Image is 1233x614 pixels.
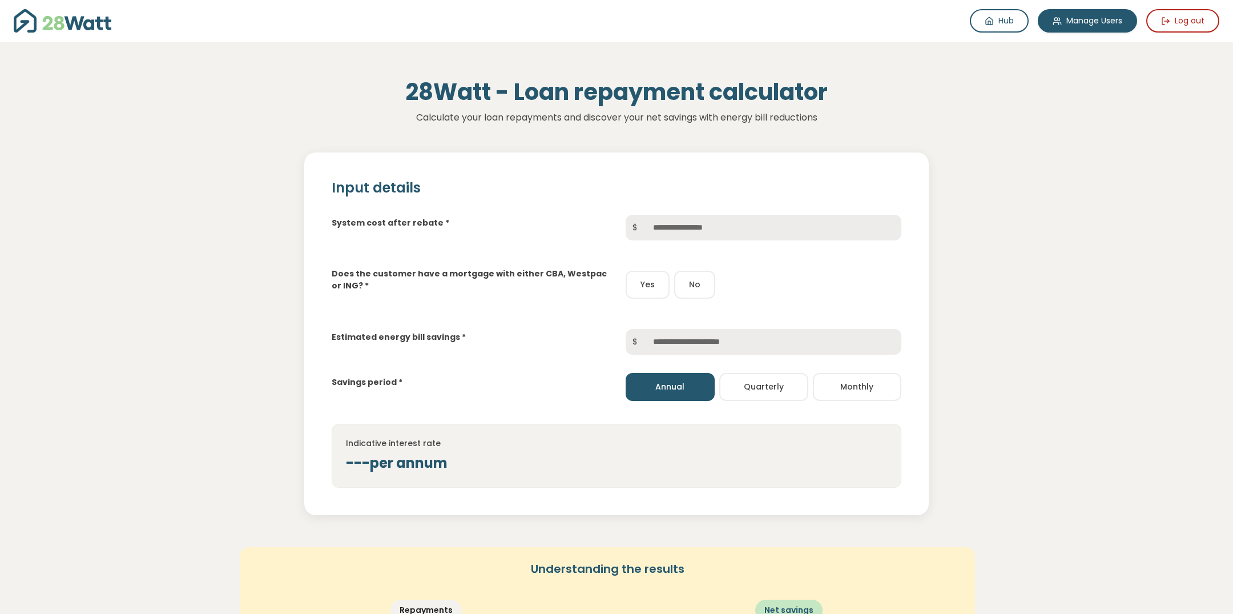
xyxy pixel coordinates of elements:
button: Log out [1146,9,1219,33]
span: $ [626,215,644,240]
button: Monthly [813,373,902,401]
h2: Input details [332,180,902,196]
a: Manage Users [1038,9,1137,33]
div: --- per annum [346,453,888,473]
h1: 28Watt - Loan repayment calculator [240,78,993,106]
img: 28Watt [14,9,111,33]
p: Calculate your loan repayments and discover your net savings with energy bill reductions [240,110,993,125]
button: Yes [626,271,670,299]
button: Quarterly [719,373,808,401]
h4: Indicative interest rate [346,438,888,448]
h5: Understanding the results [253,561,961,577]
label: Does the customer have a mortgage with either CBA, Westpac or ING? * [332,268,607,292]
label: Savings period * [332,376,402,388]
label: Estimated energy bill savings * [332,331,466,343]
button: Annual [626,373,715,401]
button: No [674,271,715,299]
a: Hub [970,9,1029,33]
span: $ [626,329,644,355]
label: System cost after rebate * [332,217,449,229]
